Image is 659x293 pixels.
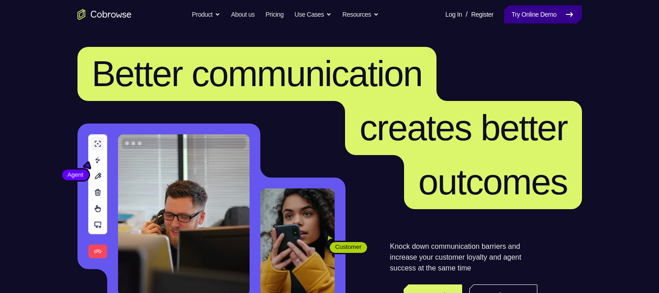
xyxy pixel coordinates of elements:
a: Register [471,5,493,23]
span: Better communication [92,54,423,94]
span: outcomes [418,162,568,202]
span: creates better [359,108,567,148]
button: Use Cases [295,5,332,23]
a: Log In [445,5,462,23]
a: Pricing [265,5,283,23]
button: Product [192,5,220,23]
button: Resources [342,5,379,23]
a: Try Online Demo [504,5,582,23]
span: / [466,9,468,20]
a: Go to the home page [77,9,132,20]
p: Knock down communication barriers and increase your customer loyalty and agent success at the sam... [390,241,537,274]
a: About us [231,5,255,23]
